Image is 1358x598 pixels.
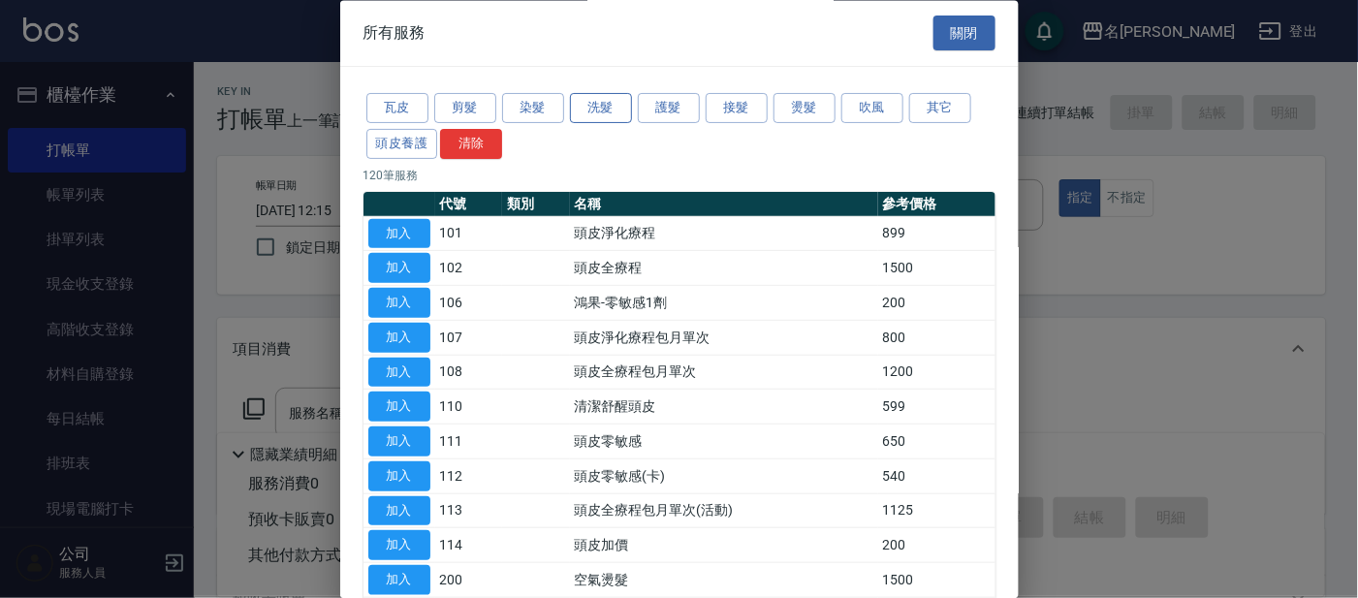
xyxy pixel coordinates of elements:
[368,461,430,491] button: 加入
[435,390,503,425] td: 110
[570,459,878,494] td: 頭皮零敏感(卡)
[435,494,503,529] td: 113
[841,94,903,124] button: 吹風
[502,192,570,217] th: 類別
[366,129,438,159] button: 頭皮養護
[368,254,430,284] button: 加入
[570,192,878,217] th: 名稱
[435,251,503,286] td: 102
[435,286,503,321] td: 106
[440,129,502,159] button: 清除
[638,94,700,124] button: 護髮
[570,321,878,356] td: 頭皮淨化療程包月單次
[909,94,971,124] button: 其它
[878,286,995,321] td: 200
[878,494,995,529] td: 1125
[368,358,430,388] button: 加入
[878,563,995,598] td: 1500
[368,531,430,561] button: 加入
[878,356,995,391] td: 1200
[368,289,430,319] button: 加入
[368,496,430,526] button: 加入
[363,167,995,184] p: 120 筆服務
[368,219,430,249] button: 加入
[570,528,878,563] td: 頭皮加價
[878,192,995,217] th: 參考價格
[933,16,995,51] button: 關閉
[368,427,430,457] button: 加入
[570,251,878,286] td: 頭皮全療程
[435,528,503,563] td: 114
[878,459,995,494] td: 540
[878,528,995,563] td: 200
[570,356,878,391] td: 頭皮全療程包月單次
[878,321,995,356] td: 800
[434,94,496,124] button: 剪髮
[878,251,995,286] td: 1500
[878,217,995,252] td: 899
[502,94,564,124] button: 染髮
[570,217,878,252] td: 頭皮淨化療程
[570,425,878,459] td: 頭皮零敏感
[366,94,428,124] button: 瓦皮
[368,323,430,353] button: 加入
[570,494,878,529] td: 頭皮全療程包月單次(活動)
[878,390,995,425] td: 599
[435,563,503,598] td: 200
[774,94,836,124] button: 燙髮
[570,94,632,124] button: 洗髮
[368,393,430,423] button: 加入
[435,192,503,217] th: 代號
[878,425,995,459] td: 650
[435,217,503,252] td: 101
[570,563,878,598] td: 空氣燙髮
[435,459,503,494] td: 112
[435,356,503,391] td: 108
[435,425,503,459] td: 111
[363,23,426,43] span: 所有服務
[706,94,768,124] button: 接髮
[368,566,430,596] button: 加入
[570,286,878,321] td: 鴻果-零敏感1劑
[570,390,878,425] td: 清潔舒醒頭皮
[435,321,503,356] td: 107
